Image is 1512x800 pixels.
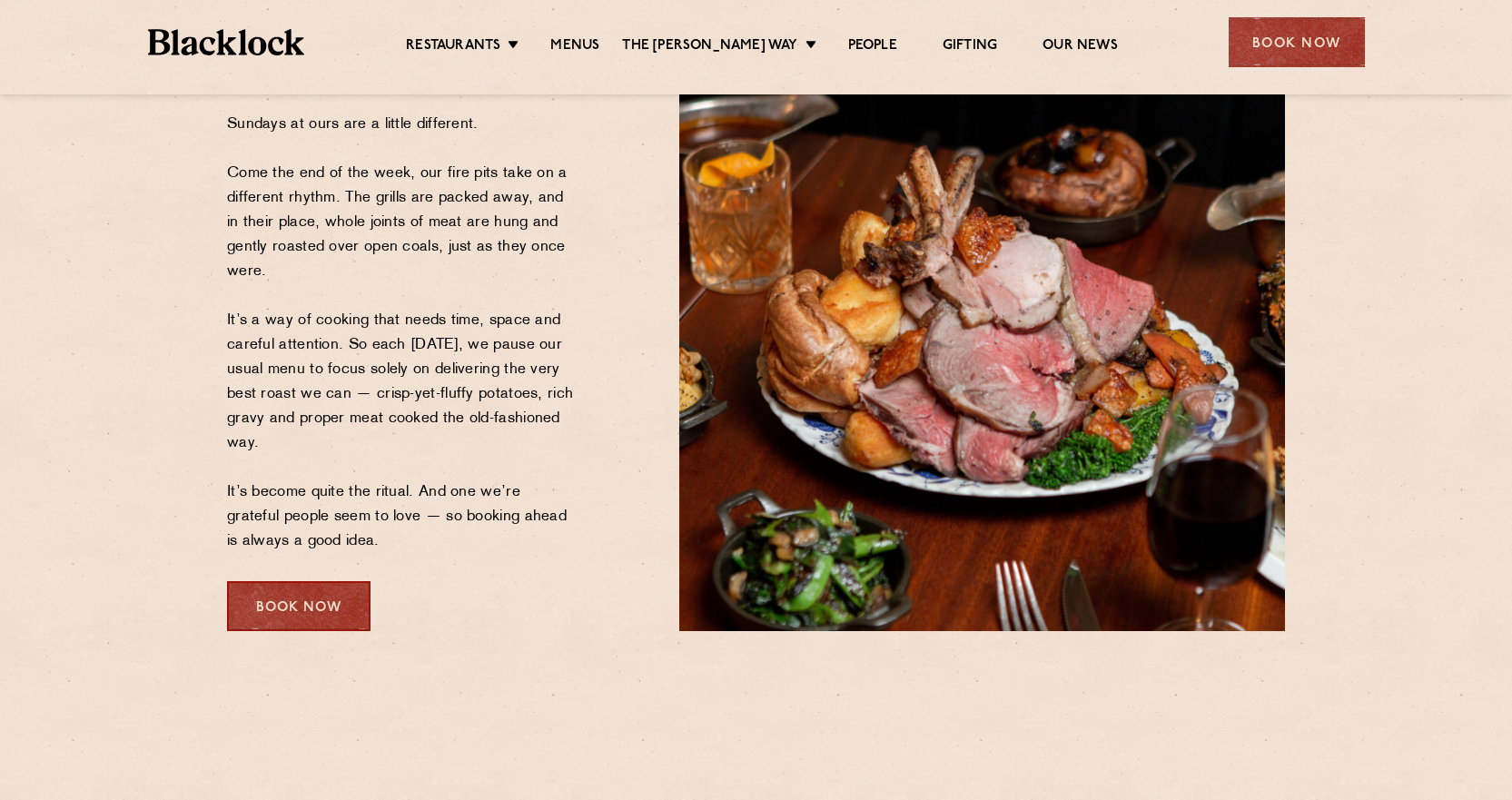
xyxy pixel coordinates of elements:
a: Menus [550,37,599,57]
a: Gifting [943,37,997,57]
a: The [PERSON_NAME] Way [622,37,797,57]
img: BL_Textured_Logo-footer-cropped.svg [148,29,305,55]
div: Book Now [227,581,371,631]
p: Sundays at ours are a little different. Come the end of the week, our fire pits take on a differe... [227,113,575,554]
a: People [848,37,897,57]
div: Book Now [1229,17,1365,67]
a: Restaurants [406,37,500,57]
a: Our News [1043,37,1118,57]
